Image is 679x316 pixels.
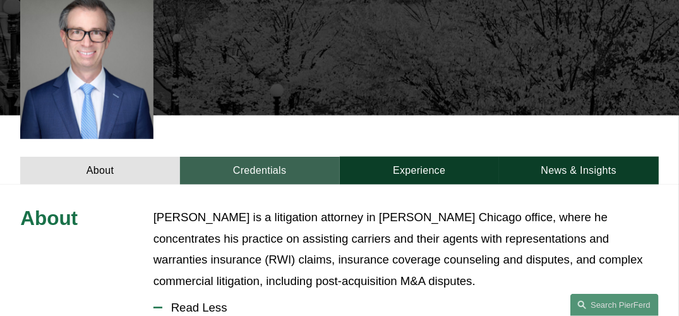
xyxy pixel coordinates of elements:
span: About [20,207,78,229]
a: Experience [340,157,500,184]
a: Credentials [180,157,340,184]
a: News & Insights [499,157,659,184]
span: Read Less [162,301,659,315]
a: Search this site [570,294,659,316]
a: About [20,157,180,184]
p: [PERSON_NAME] is a litigation attorney in [PERSON_NAME] Chicago office, where he concentrates his... [153,207,659,291]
